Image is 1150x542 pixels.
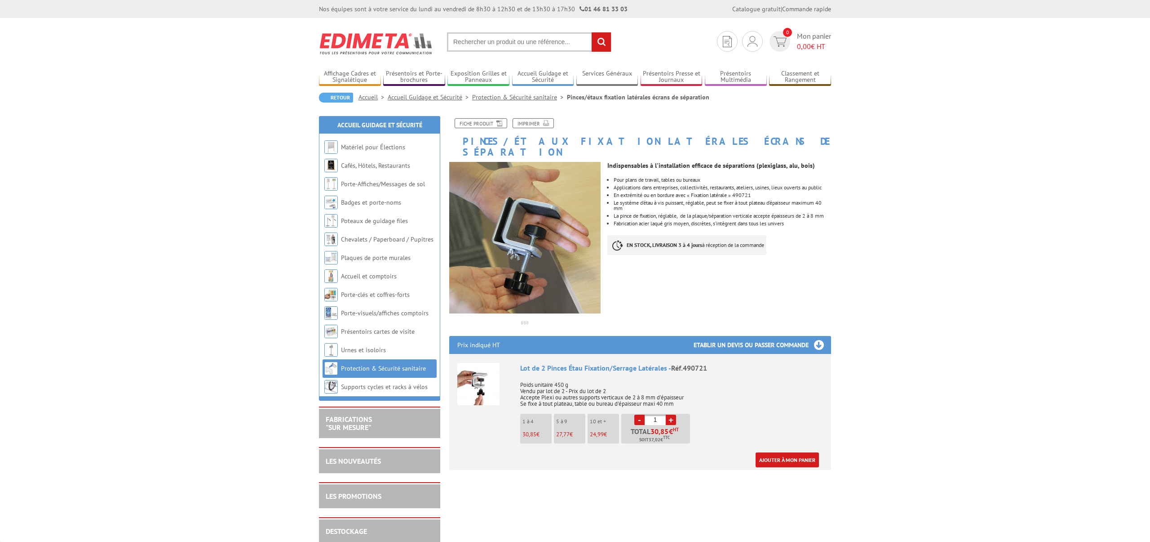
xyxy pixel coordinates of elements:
p: Poids unitaire 450 g Vendu par lot de 2 - Prix du lot de 2 Accepte Plexi ou autres supports verti... [520,376,823,407]
span: 37,02 [649,436,660,443]
img: Porte-clés et coffres-forts [324,288,338,301]
a: Badges et porte-noms [341,198,401,206]
span: Mon panier [797,31,831,52]
img: Poteaux de guidage files [324,214,338,228]
a: Accueil Guidage et Sécurité [337,121,422,129]
li: En extrémité ou en bordure avec « Fixation latérale » 490721 [614,193,831,198]
a: Matériel pour Élections [341,143,405,151]
a: Porte-visuels/affiches comptoirs [341,309,429,317]
a: Fiche produit [455,118,507,128]
h3: Etablir un devis ou passer commande [694,336,831,354]
img: Badges et porte-noms [324,196,338,209]
h1: Pinces/étaux fixation latérales écrans de séparation [442,118,838,157]
p: € [556,431,585,438]
li: Fabrication acier laqué gris moyen, discrètes, s’intègrent dans tous les univers [614,221,831,226]
span: Soit € [639,436,670,443]
a: Présentoirs et Porte-brochures [383,70,445,85]
div: Nos équipes sont à votre service du lundi au vendredi de 8h30 à 12h30 et de 13h30 à 17h30 [319,4,628,13]
a: Imprimer [513,118,554,128]
li: Pinces/étaux fixation latérales écrans de séparation [567,93,709,102]
li: Le système d’étau à vis puissant, réglable, peut se fixer à tout plateau d’épaisseur maximum 40 mm [614,200,831,211]
img: Lot de 2 Pinces Étau Fixation/Serrage Latérales [457,363,500,405]
a: Présentoirs Multimédia [705,70,767,85]
a: Chevalets / Paperboard / Pupitres [341,235,433,243]
span: € [669,428,673,435]
span: 27,77 [556,430,570,438]
a: Plaques de porte murales [341,254,411,262]
a: Catalogue gratuit [732,5,781,13]
a: Protection & Sécurité sanitaire [472,93,567,101]
img: Protection & Sécurité sanitaire [324,362,338,375]
a: - [634,415,645,425]
p: 1 à 4 [522,418,552,425]
input: rechercher [592,32,611,52]
strong: Indispensables à l'installation efficace de séparations (plexiglass, alu, bois) [607,161,815,170]
p: Total [624,428,690,443]
img: Chevalets / Paperboard / Pupitres [324,233,338,246]
p: à réception de la commande [607,235,766,255]
sup: HT [673,426,679,433]
a: FABRICATIONS"Sur Mesure" [326,415,372,432]
img: Supports cycles et racks à vélos [324,380,338,394]
a: Accueil Guidage et Sécurité [512,70,574,85]
p: 5 à 9 [556,418,585,425]
span: 24,99 [590,430,604,438]
input: Rechercher un produit ou une référence... [447,32,611,52]
sup: TTC [663,435,670,440]
p: Prix indiqué HT [457,336,500,354]
span: 0,00 [797,42,811,51]
a: Supports cycles et racks à vélos [341,383,428,391]
span: 30,85 [522,430,536,438]
img: Présentoirs cartes de visite [324,325,338,338]
img: devis rapide [723,36,732,47]
img: Porte-Affiches/Messages de sol [324,177,338,191]
a: LES NOUVEAUTÉS [326,457,381,466]
a: Cafés, Hôtels, Restaurants [341,161,410,170]
span: € HT [797,41,831,52]
strong: 01 46 81 33 03 [579,5,628,13]
p: 10 et + [590,418,619,425]
strong: EN STOCK, LIVRAISON 3 à 4 jours [627,242,702,248]
a: Services Généraux [576,70,638,85]
div: | [732,4,831,13]
li: Pour plans de travail, tables ou bureaux [614,177,831,183]
img: devis rapide [774,36,787,47]
a: Poteaux de guidage files [341,217,408,225]
div: Applications dans entreprises, collectivités, restaurants, ateliers, usines, lieux ouverts au public [614,185,831,190]
p: € [522,431,552,438]
img: Urnes et isoloirs [324,343,338,357]
img: devis rapide [747,36,757,47]
span: 30,85 [650,428,669,435]
a: Ajouter à mon panier [756,452,819,467]
a: Présentoirs cartes de visite [341,327,415,336]
a: Accueil [358,93,388,101]
a: Porte-clés et coffres-forts [341,291,410,299]
img: Cafés, Hôtels, Restaurants [324,159,338,172]
a: LES PROMOTIONS [326,492,381,501]
span: 0 [783,28,792,37]
li: La pince de fixation, réglable, de la plaque/séparation verticale accepte épaisseurs de 2 à 8 mm [614,213,831,219]
img: Plaques de porte murales [324,251,338,264]
img: Porte-visuels/affiches comptoirs [324,306,338,320]
a: Urnes et isoloirs [341,346,386,354]
a: Affichage Cadres et Signalétique [319,70,381,85]
a: Commande rapide [782,5,831,13]
img: Edimeta [319,27,433,60]
a: DESTOCKAGE [326,527,367,536]
a: Porte-Affiches/Messages de sol [341,180,425,188]
a: devis rapide 0 Mon panier 0,00€ HT [767,31,831,52]
img: etau_fixation_serrage_laterale_490721.gif [449,162,601,314]
a: Accueil Guidage et Sécurité [388,93,472,101]
img: Matériel pour Élections [324,140,338,154]
a: Classement et Rangement [769,70,831,85]
span: Réf.490721 [671,363,707,372]
a: Retour [319,93,353,103]
img: Accueil et comptoirs [324,269,338,283]
a: Exposition Grilles et Panneaux [447,70,509,85]
p: € [590,431,619,438]
a: Présentoirs Presse et Journaux [641,70,703,85]
div: Lot de 2 Pinces Étau Fixation/Serrage Latérales - [520,363,823,373]
a: Protection & Sécurité sanitaire [341,364,426,372]
a: Accueil et comptoirs [341,272,397,280]
a: + [666,415,676,425]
